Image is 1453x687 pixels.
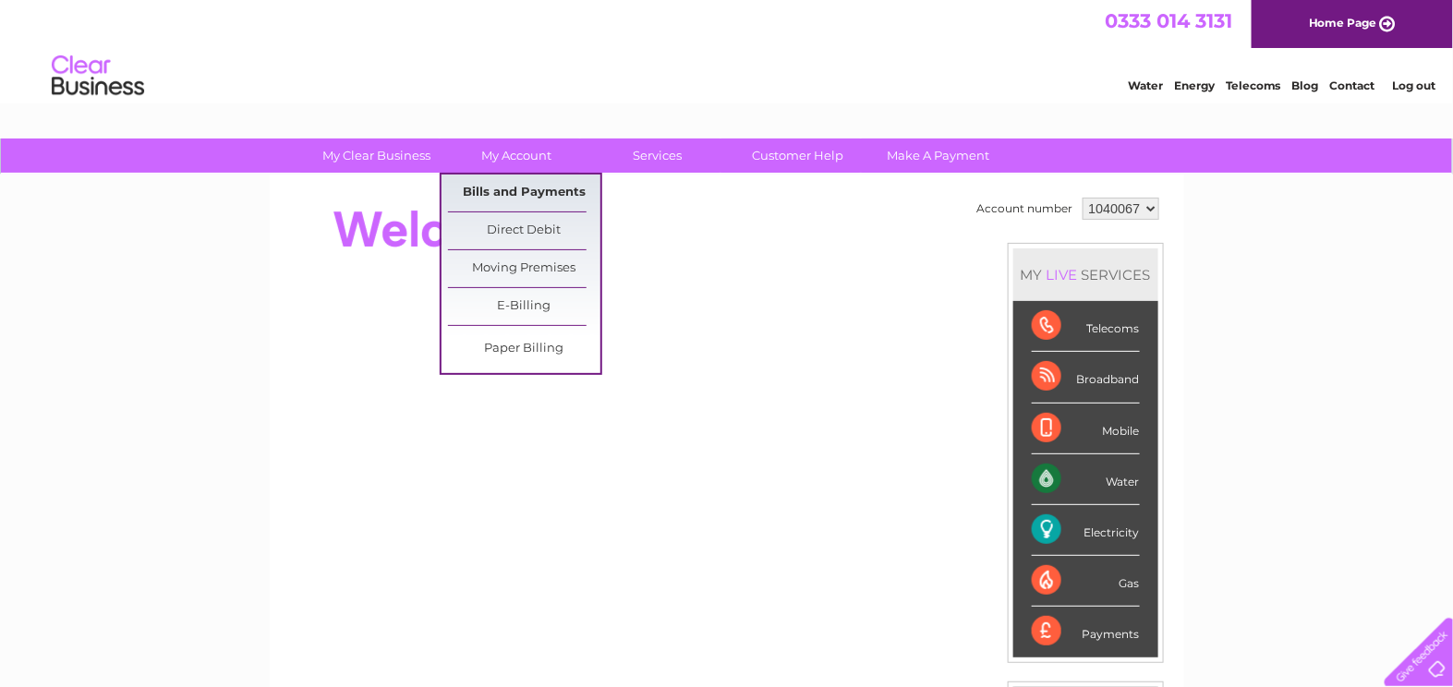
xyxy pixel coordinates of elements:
div: MY SERVICES [1013,248,1158,301]
a: My Account [441,139,593,173]
a: Water [1128,78,1163,92]
div: Clear Business is a trading name of Verastar Limited (registered in [GEOGRAPHIC_DATA] No. 3667643... [291,10,1164,90]
div: LIVE [1043,266,1082,283]
div: Mobile [1032,404,1140,454]
a: Contact [1330,78,1375,92]
div: Telecoms [1032,301,1140,352]
div: Gas [1032,556,1140,607]
a: Energy [1174,78,1215,92]
a: Paper Billing [448,331,600,368]
a: E-Billing [448,288,600,325]
div: Payments [1032,607,1140,657]
a: Bills and Payments [448,175,600,211]
a: 0333 014 3131 [1105,9,1232,32]
td: Account number [973,193,1078,224]
a: Blog [1292,78,1319,92]
div: Electricity [1032,505,1140,556]
a: Make A Payment [862,139,1014,173]
a: Services [581,139,733,173]
a: Customer Help [721,139,874,173]
a: Telecoms [1226,78,1281,92]
a: Log out [1392,78,1435,92]
div: Broadband [1032,352,1140,403]
img: logo.png [51,48,145,104]
div: Water [1032,454,1140,505]
a: Direct Debit [448,212,600,249]
a: My Clear Business [300,139,453,173]
a: Moving Premises [448,250,600,287]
